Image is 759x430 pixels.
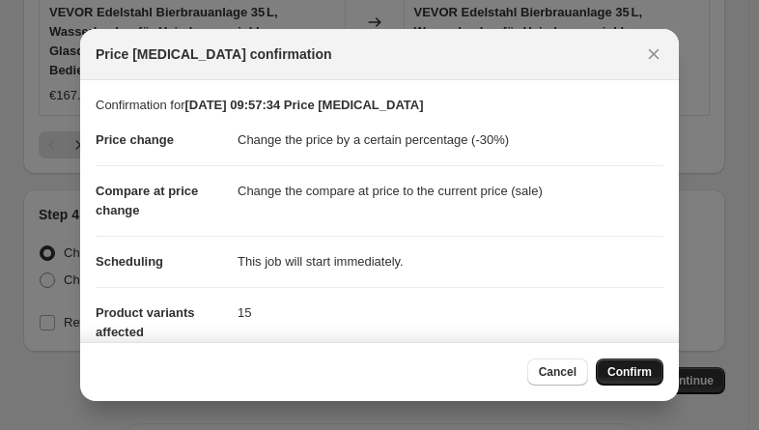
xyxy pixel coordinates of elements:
button: Cancel [527,358,588,386]
dd: This job will start immediately. [238,236,663,287]
p: Confirmation for [96,96,663,115]
span: Price [MEDICAL_DATA] confirmation [96,44,332,64]
span: Price change [96,132,174,147]
dd: Change the compare at price to the current price (sale) [238,165,663,216]
span: Cancel [539,364,576,380]
button: Confirm [596,358,663,386]
dd: Change the price by a certain percentage (-30%) [238,115,663,165]
dd: 15 [238,287,663,338]
span: Scheduling [96,254,163,269]
span: Product variants affected [96,305,195,339]
b: [DATE] 09:57:34 Price [MEDICAL_DATA] [184,98,423,112]
span: Confirm [607,364,652,380]
button: Close [640,41,667,68]
span: Compare at price change [96,184,198,217]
